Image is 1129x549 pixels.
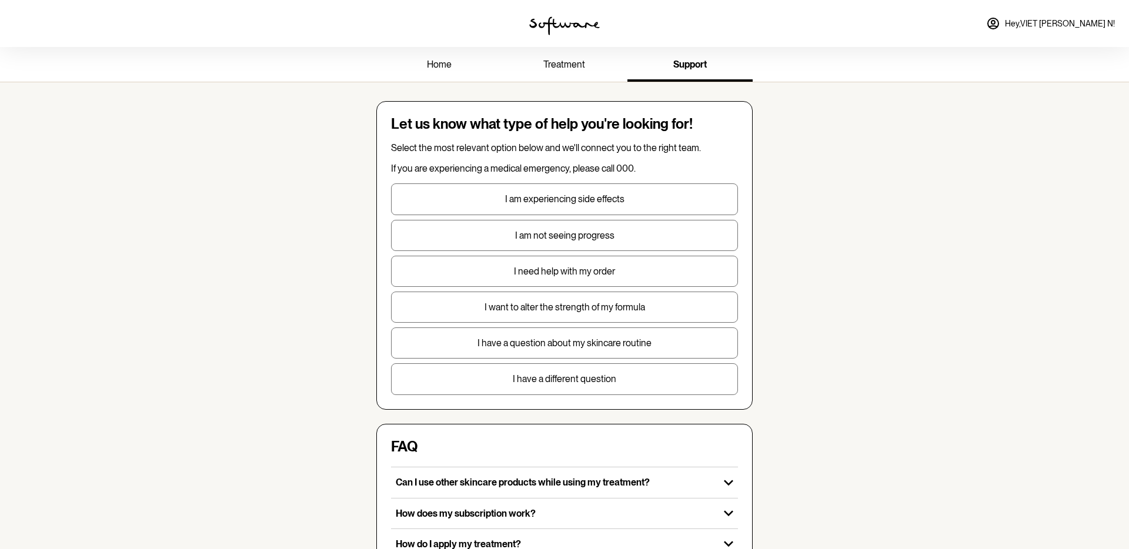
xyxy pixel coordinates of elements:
[391,220,738,251] button: I am not seeing progress
[673,59,707,70] span: support
[392,302,737,313] p: I want to alter the strength of my formula
[391,327,738,359] button: I have a question about my skincare routine
[427,59,452,70] span: home
[392,266,737,277] p: I need help with my order
[392,193,737,205] p: I am experiencing side effects
[1005,19,1115,29] span: Hey, VIET [PERSON_NAME] N !
[392,373,737,384] p: I have a different question
[391,292,738,323] button: I want to alter the strength of my formula
[391,116,738,133] h4: Let us know what type of help you're looking for!
[392,230,737,241] p: I am not seeing progress
[391,256,738,287] button: I need help with my order
[391,498,738,528] button: How does my subscription work?
[396,477,714,488] p: Can I use other skincare products while using my treatment?
[391,467,738,497] button: Can I use other skincare products while using my treatment?
[529,16,600,35] img: software logo
[376,49,502,82] a: home
[502,49,627,82] a: treatment
[391,438,418,456] h4: FAQ
[543,59,585,70] span: treatment
[391,183,738,215] button: I am experiencing side effects
[627,49,753,82] a: support
[979,9,1122,38] a: Hey,VIET [PERSON_NAME] N!
[396,508,714,519] p: How does my subscription work?
[391,142,738,153] p: Select the most relevant option below and we'll connect you to the right team.
[391,163,738,174] p: If you are experiencing a medical emergency, please call 000.
[392,337,737,349] p: I have a question about my skincare routine
[391,363,738,394] button: I have a different question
